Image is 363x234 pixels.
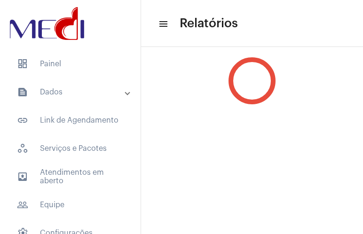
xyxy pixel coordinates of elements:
[9,137,131,160] span: Serviços e Pacotes
[17,86,28,98] mat-icon: sidenav icon
[6,81,141,103] mat-expansion-panel-header: sidenav iconDados
[9,194,131,216] span: Equipe
[17,143,28,154] span: sidenav icon
[9,109,131,132] span: Link de Agendamento
[17,86,126,98] mat-panel-title: Dados
[158,18,167,30] mat-icon: sidenav icon
[180,16,238,31] span: Relatórios
[9,53,131,75] span: Painel
[17,115,28,126] mat-icon: sidenav icon
[9,165,131,188] span: Atendimentos em aberto
[8,5,87,42] img: d3a1b5fa-500b-b90f-5a1c-719c20e9830b.png
[17,199,28,211] mat-icon: sidenav icon
[17,58,28,70] span: sidenav icon
[17,171,28,182] mat-icon: sidenav icon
